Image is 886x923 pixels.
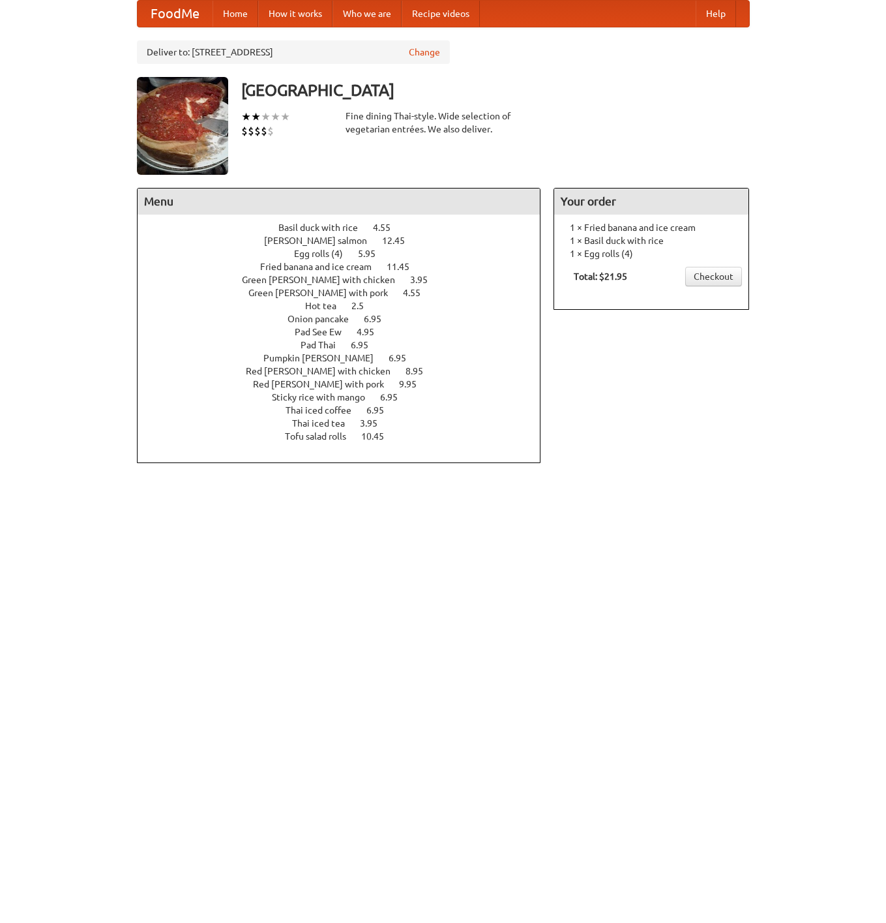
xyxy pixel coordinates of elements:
[288,314,362,324] span: Onion pancake
[261,124,267,138] li: $
[406,366,436,376] span: 8.95
[248,288,401,298] span: Green [PERSON_NAME] with pork
[242,275,452,285] a: Green [PERSON_NAME] with chicken 3.95
[292,418,358,429] span: Thai iced tea
[402,1,480,27] a: Recipe videos
[305,301,388,311] a: Hot tea 2.5
[264,235,429,246] a: [PERSON_NAME] salmon 12.45
[264,235,380,246] span: [PERSON_NAME] salmon
[696,1,736,27] a: Help
[301,340,349,350] span: Pad Thai
[364,314,394,324] span: 6.95
[241,77,750,103] h3: [GEOGRAPHIC_DATA]
[246,366,404,376] span: Red [PERSON_NAME] with chicken
[295,327,398,337] a: Pad See Ew 4.95
[241,124,248,138] li: $
[387,262,422,272] span: 11.45
[261,110,271,124] li: ★
[263,353,430,363] a: Pumpkin [PERSON_NAME] 6.95
[253,379,441,389] a: Red [PERSON_NAME] with pork 9.95
[332,1,402,27] a: Who we are
[271,110,280,124] li: ★
[213,1,258,27] a: Home
[351,340,381,350] span: 6.95
[285,431,359,442] span: Tofu salad rolls
[137,77,228,175] img: angular.jpg
[267,124,274,138] li: $
[561,221,742,234] li: 1 × Fried banana and ice cream
[286,405,364,416] span: Thai iced coffee
[409,46,440,59] a: Change
[685,267,742,286] a: Checkout
[280,110,290,124] li: ★
[285,431,408,442] a: Tofu salad rolls 10.45
[246,366,447,376] a: Red [PERSON_NAME] with chicken 8.95
[358,249,389,259] span: 5.95
[288,314,406,324] a: Onion pancake 6.95
[294,249,400,259] a: Egg rolls (4) 5.95
[399,379,430,389] span: 9.95
[138,189,540,215] h4: Menu
[248,288,445,298] a: Green [PERSON_NAME] with pork 4.55
[251,110,261,124] li: ★
[357,327,387,337] span: 4.95
[278,222,415,233] a: Basil duck with rice 4.55
[561,234,742,247] li: 1 × Basil duck with rice
[258,1,332,27] a: How it works
[380,392,411,402] span: 6.95
[278,222,371,233] span: Basil duck with rice
[138,1,213,27] a: FoodMe
[272,392,422,402] a: Sticky rice with mango 6.95
[301,340,392,350] a: Pad Thai 6.95
[554,189,748,215] h4: Your order
[410,275,441,285] span: 3.95
[254,124,261,138] li: $
[263,353,387,363] span: Pumpkin [PERSON_NAME]
[294,249,356,259] span: Egg rolls (4)
[382,235,418,246] span: 12.45
[366,405,397,416] span: 6.95
[286,405,408,416] a: Thai iced coffee 6.95
[360,418,391,429] span: 3.95
[351,301,377,311] span: 2.5
[389,353,419,363] span: 6.95
[561,247,742,260] li: 1 × Egg rolls (4)
[346,110,541,136] div: Fine dining Thai-style. Wide selection of vegetarian entrées. We also deliver.
[137,40,450,64] div: Deliver to: [STREET_ADDRESS]
[574,271,627,282] b: Total: $21.95
[241,110,251,124] li: ★
[260,262,434,272] a: Fried banana and ice cream 11.45
[403,288,434,298] span: 4.55
[361,431,397,442] span: 10.45
[295,327,355,337] span: Pad See Ew
[272,392,378,402] span: Sticky rice with mango
[373,222,404,233] span: 4.55
[242,275,408,285] span: Green [PERSON_NAME] with chicken
[292,418,402,429] a: Thai iced tea 3.95
[248,124,254,138] li: $
[305,301,349,311] span: Hot tea
[260,262,385,272] span: Fried banana and ice cream
[253,379,397,389] span: Red [PERSON_NAME] with pork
